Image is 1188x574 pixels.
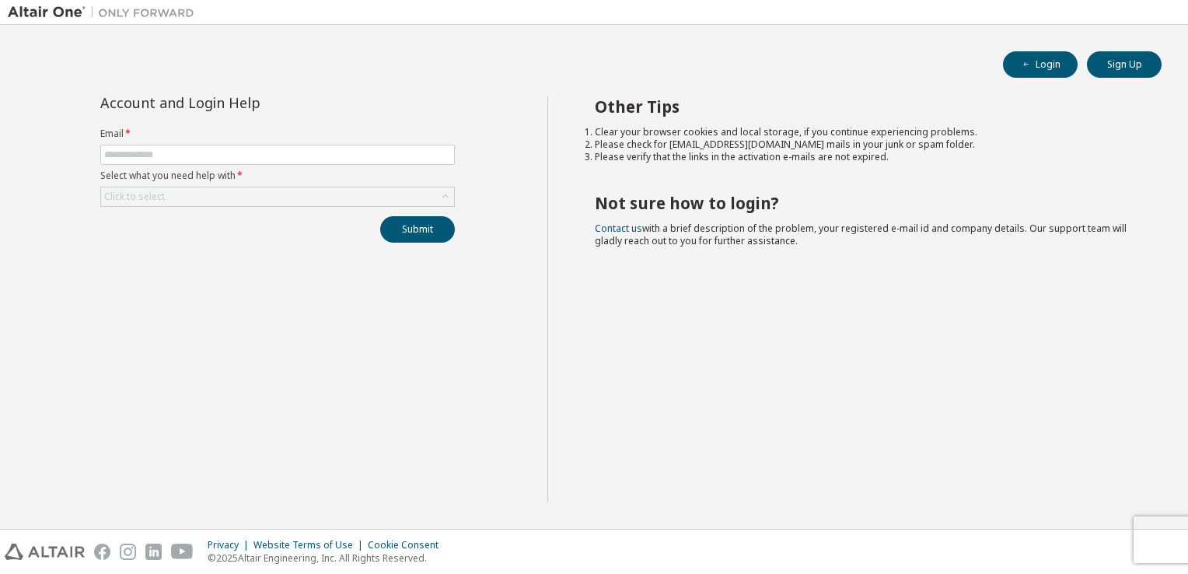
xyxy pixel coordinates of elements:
div: Cookie Consent [368,539,448,551]
h2: Other Tips [595,96,1134,117]
label: Select what you need help with [100,170,455,182]
div: Website Terms of Use [253,539,368,551]
h2: Not sure how to login? [595,193,1134,213]
button: Login [1003,51,1078,78]
img: instagram.svg [120,544,136,560]
div: Click to select [104,191,165,203]
div: Privacy [208,539,253,551]
div: Click to select [101,187,454,206]
li: Please verify that the links in the activation e-mails are not expired. [595,151,1134,163]
label: Email [100,128,455,140]
img: altair_logo.svg [5,544,85,560]
span: with a brief description of the problem, your registered e-mail id and company details. Our suppo... [595,222,1127,247]
p: © 2025 Altair Engineering, Inc. All Rights Reserved. [208,551,448,565]
img: youtube.svg [171,544,194,560]
button: Sign Up [1087,51,1162,78]
button: Submit [380,216,455,243]
li: Please check for [EMAIL_ADDRESS][DOMAIN_NAME] mails in your junk or spam folder. [595,138,1134,151]
img: Altair One [8,5,202,20]
li: Clear your browser cookies and local storage, if you continue experiencing problems. [595,126,1134,138]
div: Account and Login Help [100,96,384,109]
img: facebook.svg [94,544,110,560]
img: linkedin.svg [145,544,162,560]
a: Contact us [595,222,642,235]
